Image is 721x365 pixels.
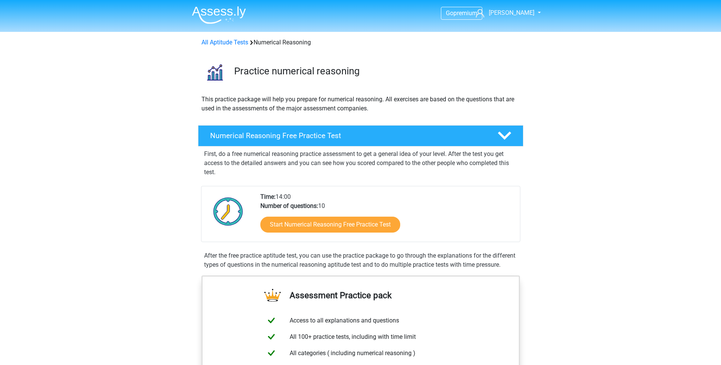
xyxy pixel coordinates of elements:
[201,251,520,269] div: After the free practice aptitude test, you can use the practice package to go through the explana...
[198,56,231,88] img: numerical reasoning
[201,39,248,46] a: All Aptitude Tests
[192,6,246,24] img: Assessly
[441,8,482,18] a: Gopremium
[260,202,318,209] b: Number of questions:
[260,217,400,233] a: Start Numerical Reasoning Free Practice Test
[209,192,247,230] img: Clock
[489,9,534,16] span: [PERSON_NAME]
[255,192,520,242] div: 14:00 10
[210,131,485,140] h4: Numerical Reasoning Free Practice Test
[234,65,517,77] h3: Practice numerical reasoning
[201,95,520,113] p: This practice package will help you prepare for numerical reasoning. All exercises are based on t...
[473,8,535,17] a: [PERSON_NAME]
[204,149,517,177] p: First, do a free numerical reasoning practice assessment to get a general idea of your level. Aft...
[195,125,526,146] a: Numerical Reasoning Free Practice Test
[198,38,523,47] div: Numerical Reasoning
[260,193,276,200] b: Time:
[446,9,453,17] span: Go
[453,9,477,17] span: premium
